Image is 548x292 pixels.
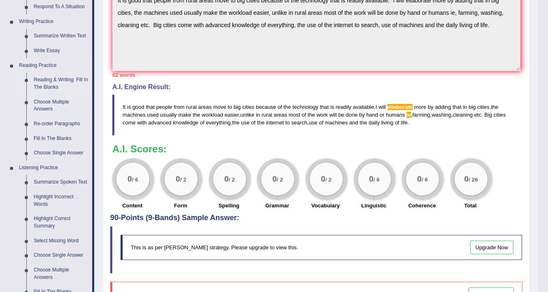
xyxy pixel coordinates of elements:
span: Possible spelling mistake found. (did you mean: i.e.) [406,112,411,118]
small: / 6 [374,177,380,183]
small: / 2 [325,177,331,183]
div: 82 words [112,71,520,79]
span: hand [366,112,378,118]
label: Form [174,202,188,209]
span: used [147,112,158,118]
span: done [346,112,358,118]
big: 0 [321,175,325,184]
small: / 26 [469,177,478,183]
span: of [251,120,255,126]
span: technology [293,104,318,110]
span: living [381,120,393,126]
span: everything [206,120,230,126]
span: areas [198,104,212,110]
span: rural [262,112,272,118]
span: It [123,104,125,110]
span: make [178,112,191,118]
label: Coherence [408,202,436,209]
a: Summarize Spoken Text [30,175,92,190]
a: Fill In The Blanks [30,131,92,146]
span: machines [325,120,348,126]
a: Upgrade Now [470,241,514,254]
big: 0 [272,175,277,184]
span: of [278,104,282,110]
span: will [329,112,337,118]
span: adding [435,104,451,110]
a: Re-order Paragraphs [30,117,92,131]
span: daily [369,120,380,126]
span: the [232,120,239,126]
span: available [353,104,374,110]
span: life [401,120,408,126]
span: use [309,120,318,126]
span: the [360,120,367,126]
a: Choose Multiple Answers [30,95,92,117]
a: Highlight Correct Summary [30,212,92,233]
a: Summarize Written Text [30,29,92,44]
small: / 6 [422,177,428,183]
span: internet [266,120,284,126]
span: cities [477,104,490,110]
span: or [380,112,385,118]
a: Reading & Writing: Fill In The Blanks [30,73,92,94]
span: advanced [148,120,171,126]
label: Linguistic [361,202,386,209]
span: from [174,104,184,110]
b: A.I. Scores: [112,143,167,154]
span: in [463,104,467,110]
span: the [491,104,498,110]
small: / 6 [132,177,138,183]
span: by [428,104,434,110]
span: search [291,120,307,126]
span: cities [242,104,255,110]
big: 0 [369,175,374,184]
span: more [414,104,427,110]
div: This is as per [PERSON_NAME] strategy. Please upgrade to view this. [121,235,522,260]
span: easier [225,112,239,118]
span: etc [474,112,481,118]
label: Total [464,202,476,209]
span: the [283,104,291,110]
label: Spelling [218,202,239,209]
span: knowledge [173,120,198,126]
small: / 2 [229,177,235,183]
span: be [338,112,344,118]
span: the [308,112,315,118]
span: usually [160,112,176,118]
span: farming [412,112,430,118]
span: by [359,112,365,118]
span: humans [386,112,405,118]
a: Choose Multiple Answers [30,263,92,285]
span: of [200,120,204,126]
span: that [453,104,462,110]
span: cleaning [453,112,473,118]
span: rural [186,104,197,110]
a: Choose Single Answer [30,146,92,161]
span: areas [274,112,287,118]
span: work [316,112,327,118]
span: Possible typo: you repeated a whitespace (did you mean: ) [483,112,485,118]
span: I [376,104,377,110]
span: that [320,104,329,110]
span: workload [202,112,223,118]
a: Highlight Incorrect Words [30,190,92,212]
span: in [256,112,260,118]
span: is [330,104,334,110]
span: that [146,104,155,110]
a: Listening Practice [15,161,92,175]
a: Writing Practice [15,14,92,29]
span: good [132,104,144,110]
blockquote: . , , , , , . , , . [112,94,520,135]
span: will [378,104,386,110]
big: 0 [417,175,422,184]
h4: A.I. Engine Result: [112,83,520,91]
span: of [302,112,306,118]
span: big [234,104,241,110]
span: to [286,120,290,126]
label: Content [122,202,142,209]
span: because [256,104,276,110]
span: the [257,120,265,126]
span: big [469,104,476,110]
span: of [395,120,399,126]
span: is [127,104,131,110]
